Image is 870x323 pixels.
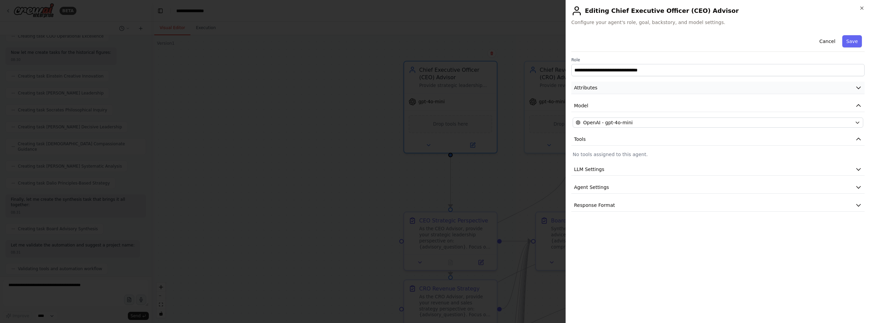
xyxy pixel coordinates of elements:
span: OpenAI - gpt-4o-mini [583,119,633,126]
button: Attributes [571,82,865,94]
p: No tools assigned to this agent. [573,151,863,158]
span: LLM Settings [574,166,604,173]
span: Response Format [574,202,615,209]
button: OpenAI - gpt-4o-mini [573,117,863,128]
button: Cancel [815,35,839,47]
span: Attributes [574,84,597,91]
span: Agent Settings [574,184,609,191]
button: Response Format [571,199,865,212]
span: Model [574,102,588,109]
button: Model [571,100,865,112]
label: Role [571,57,865,63]
button: Tools [571,133,865,146]
h2: Editing Chief Executive Officer (CEO) Advisor [571,5,865,16]
span: Tools [574,136,586,143]
button: LLM Settings [571,163,865,176]
button: Agent Settings [571,181,865,194]
button: Save [842,35,862,47]
span: Configure your agent's role, goal, backstory, and model settings. [571,19,865,26]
